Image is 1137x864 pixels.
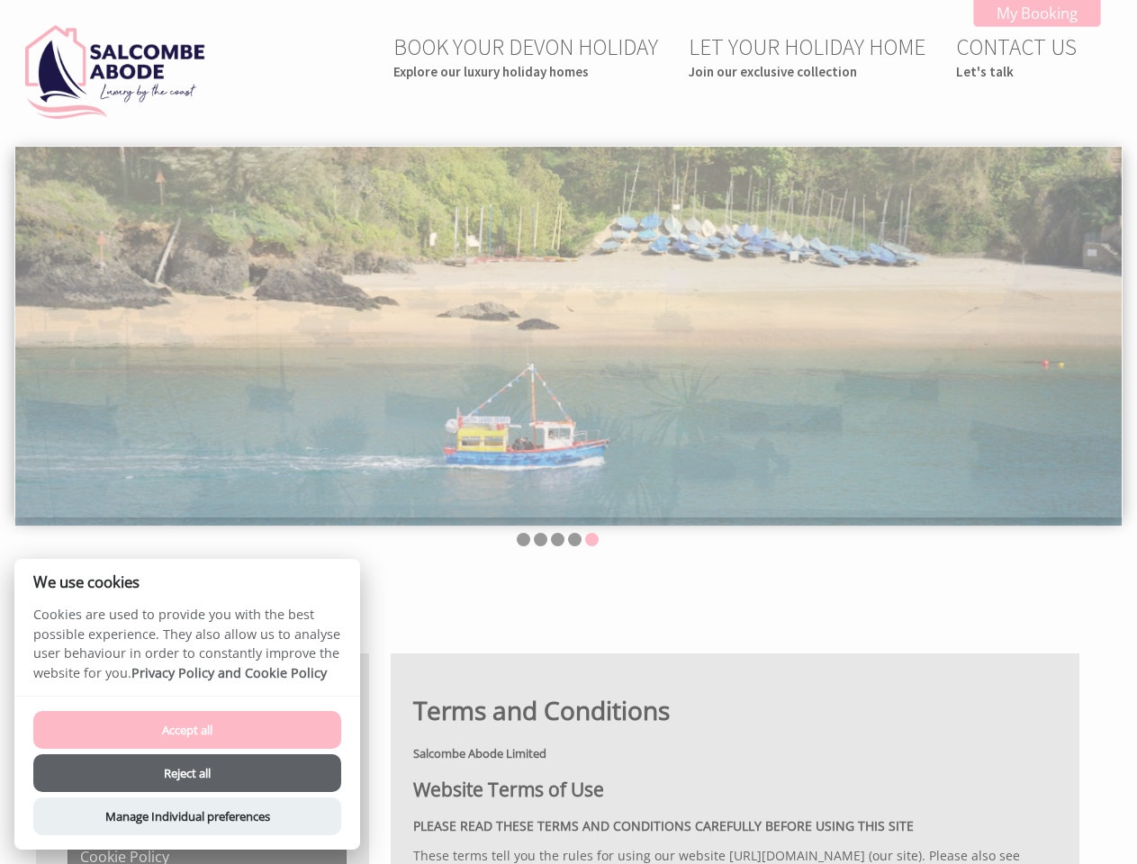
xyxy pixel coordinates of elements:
[413,777,1057,802] h2: Website Terms of Use
[393,32,658,80] a: BOOK YOUR DEVON HOLIDAYExplore our luxury holiday homes
[14,605,360,696] p: Cookies are used to provide you with the best possible experience. They also allow us to analyse ...
[393,63,658,80] small: Explore our luxury holiday homes
[131,664,327,681] a: Privacy Policy and Cookie Policy
[33,754,341,792] button: Reject all
[33,797,341,835] button: Manage Individual preferences
[413,745,546,761] strong: Salcombe Abode Limited
[956,32,1077,80] a: CONTACT USLet's talk
[413,693,1057,727] h1: Terms and Conditions
[689,63,925,80] small: Join our exclusive collection
[413,817,914,834] strong: PLEASE READ THESE TERMS AND CONDITIONS CAREFULLY BEFORE USING THIS SITE
[36,602,1079,636] h1: Terms and Conditions
[956,63,1077,80] small: Let's talk
[33,711,341,749] button: Accept all
[689,32,925,80] a: LET YOUR HOLIDAY HOMEJoin our exclusive collection
[14,573,360,590] h2: We use cookies
[25,25,205,119] img: Salcombe Abode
